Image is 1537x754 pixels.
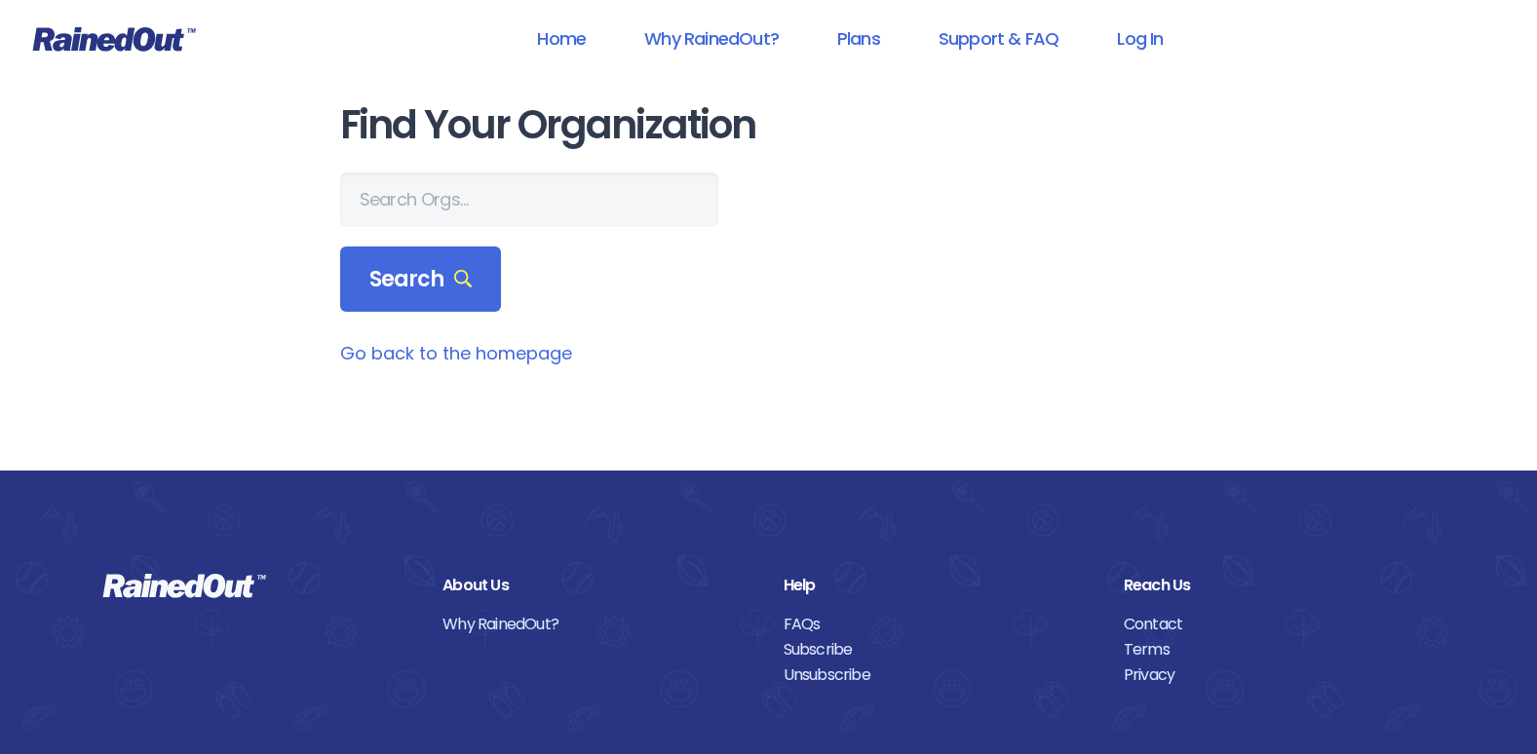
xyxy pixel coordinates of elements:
input: Search Orgs… [340,172,718,227]
a: Terms [1124,637,1435,662]
a: Log In [1092,17,1188,60]
a: Go back to the homepage [340,341,572,365]
a: Why RainedOut? [442,612,753,637]
a: Home [512,17,611,60]
a: Support & FAQ [913,17,1084,60]
span: Search [369,266,473,293]
a: Why RainedOut? [619,17,804,60]
a: Subscribe [784,637,1095,662]
div: Search [340,246,502,313]
a: Plans [812,17,905,60]
a: Unsubscribe [784,662,1095,688]
div: Help [784,573,1095,598]
div: About Us [442,573,753,598]
h1: Find Your Organization [340,103,1198,147]
div: Reach Us [1124,573,1435,598]
a: FAQs [784,612,1095,637]
a: Privacy [1124,662,1435,688]
a: Contact [1124,612,1435,637]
